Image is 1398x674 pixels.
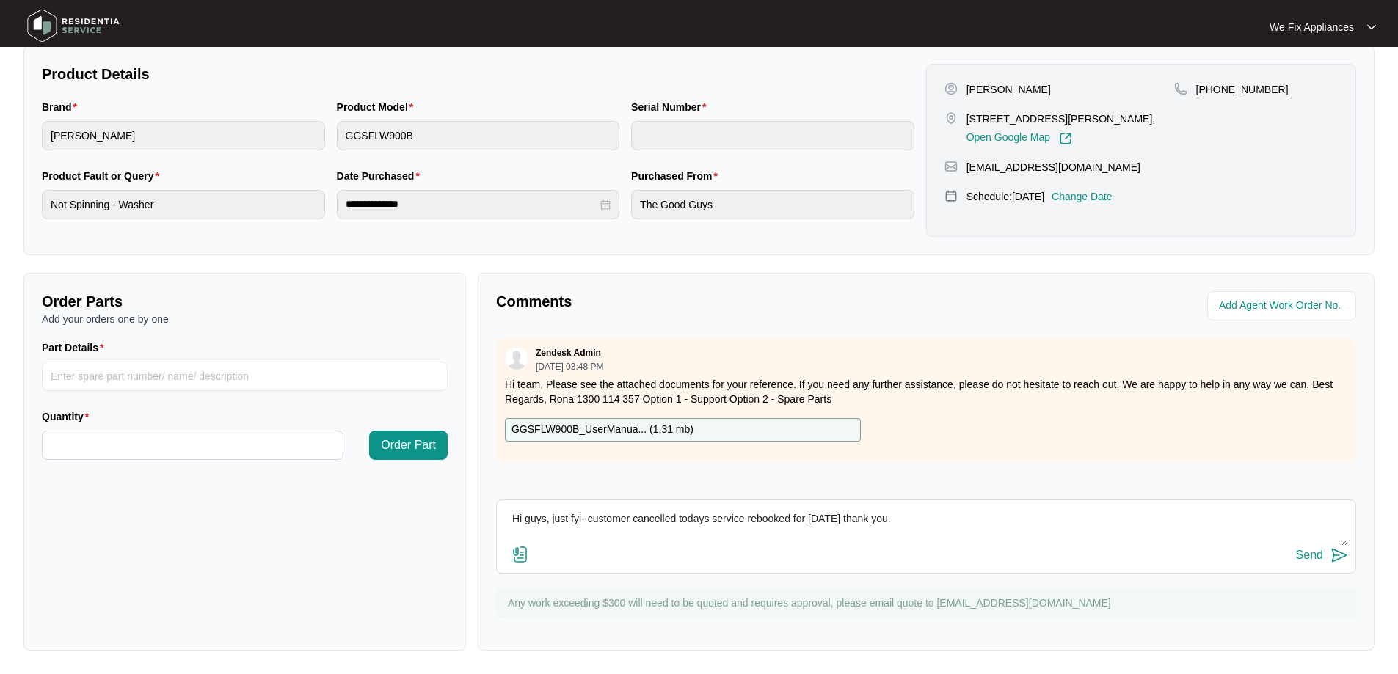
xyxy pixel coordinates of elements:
[631,121,914,150] input: Serial Number
[42,312,448,326] p: Add your orders one by one
[1270,20,1354,34] p: We Fix Appliances
[506,348,528,370] img: user.svg
[504,508,1348,546] textarea: Hi guys, just fyi- customer cancelled todays service rebooked for [DATE] thank you.
[42,362,448,391] input: Part Details
[966,111,1156,126] p: [STREET_ADDRESS][PERSON_NAME],
[43,431,343,459] input: Quantity
[1052,189,1113,204] p: Change Date
[966,82,1051,97] p: [PERSON_NAME]
[944,111,958,125] img: map-pin
[1367,23,1376,31] img: dropdown arrow
[42,169,165,183] label: Product Fault or Query
[42,190,325,219] input: Product Fault or Query
[1296,546,1348,565] button: Send
[1174,82,1187,95] img: map-pin
[1296,549,1323,562] div: Send
[42,64,914,84] p: Product Details
[631,100,712,114] label: Serial Number
[42,291,448,312] p: Order Parts
[511,422,693,438] p: GGSFLW900B_UserManua... ( 1.31 mb )
[337,100,420,114] label: Product Model
[536,347,601,359] p: Zendesk Admin
[966,160,1140,175] p: [EMAIL_ADDRESS][DOMAIN_NAME]
[1196,82,1289,97] p: [PHONE_NUMBER]
[966,132,1072,145] a: Open Google Map
[944,189,958,202] img: map-pin
[42,340,110,355] label: Part Details
[42,121,325,150] input: Brand
[346,197,598,212] input: Date Purchased
[511,546,529,563] img: file-attachment-doc.svg
[42,100,83,114] label: Brand
[944,82,958,95] img: user-pin
[1219,297,1347,315] input: Add Agent Work Order No.
[1059,132,1072,145] img: Link-External
[337,121,620,150] input: Product Model
[337,169,426,183] label: Date Purchased
[369,431,448,460] button: Order Part
[536,362,603,371] p: [DATE] 03:48 PM
[508,596,1349,610] p: Any work exceeding $300 will need to be quoted and requires approval, please email quote to [EMAI...
[1330,546,1348,564] img: send-icon.svg
[966,189,1044,204] p: Schedule: [DATE]
[381,436,436,454] span: Order Part
[496,291,916,312] p: Comments
[631,169,724,183] label: Purchased From
[631,190,914,219] input: Purchased From
[22,4,125,48] img: residentia service logo
[944,160,958,173] img: map-pin
[42,409,95,424] label: Quantity
[505,377,1347,406] p: Hi team, Please see the attached documents for your reference. If you need any further assistance...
